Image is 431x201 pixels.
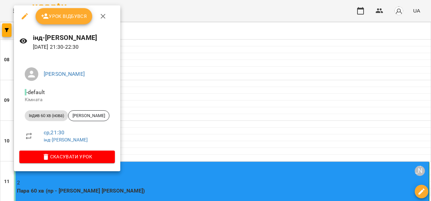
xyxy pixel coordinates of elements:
[33,43,115,51] p: [DATE] 21:30 - 22:30
[44,129,64,136] a: ср , 21:30
[19,151,115,163] button: Скасувати Урок
[25,96,109,103] p: Кімната
[33,32,115,43] h6: інд-[PERSON_NAME]
[41,12,87,20] span: Урок відбувся
[44,137,88,142] a: інд-[PERSON_NAME]
[25,113,68,119] span: Індив 60 хв (нова)
[36,8,93,24] button: Урок відбувся
[68,113,109,119] span: [PERSON_NAME]
[44,71,85,77] a: [PERSON_NAME]
[25,153,109,161] span: Скасувати Урок
[68,110,109,121] div: [PERSON_NAME]
[25,89,46,95] span: - default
